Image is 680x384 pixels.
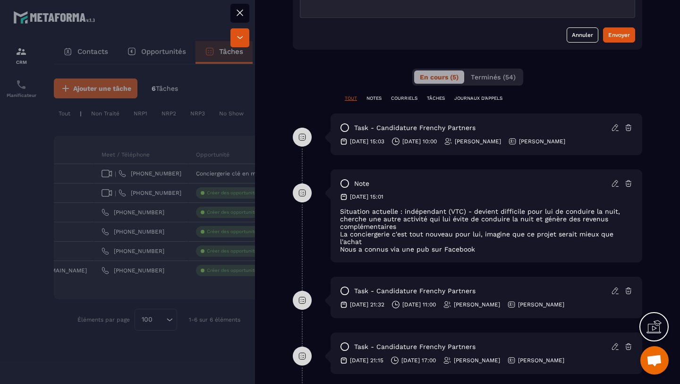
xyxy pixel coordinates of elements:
p: [PERSON_NAME] [455,138,501,145]
span: Terminés (54) [471,73,516,81]
p: [DATE] 15:01 [350,193,383,201]
p: Nous a connus via une pub sur Facebook [340,245,633,253]
p: [DATE] 21:32 [350,301,384,308]
p: task - Candidature Frenchy Partners [354,123,476,132]
p: [PERSON_NAME] [454,301,500,308]
button: En cours (5) [414,70,464,84]
p: note [354,179,369,188]
p: task - Candidature Frenchy Partners [354,287,476,296]
p: [PERSON_NAME] [518,357,564,364]
p: COURRIELS [391,95,417,102]
p: [PERSON_NAME] [454,357,500,364]
button: Envoyer [603,27,635,43]
div: Ouvrir le chat [640,346,669,375]
p: TOUT [345,95,357,102]
p: [DATE] 11:00 [402,301,436,308]
p: [PERSON_NAME] [519,138,565,145]
p: [DATE] 21:15 [350,357,383,364]
div: Envoyer [608,30,630,40]
p: Situation actuelle : indépendant (VTC) - devient difficile pour lui de conduire la nuit, cherche ... [340,208,633,230]
button: Terminés (54) [465,70,521,84]
p: [DATE] 17:00 [401,357,436,364]
span: En cours (5) [420,73,459,81]
p: [DATE] 15:03 [350,138,384,145]
p: La conciergerie c'est tout nouveau pour lui, imagine que ce projet serait mieux que l'achat [340,230,633,245]
p: task - Candidature Frenchy Partners [354,342,476,351]
p: TÂCHES [427,95,445,102]
button: Annuler [567,27,598,43]
p: [DATE] 10:00 [402,138,437,145]
p: NOTES [366,95,382,102]
p: [PERSON_NAME] [518,301,564,308]
p: JOURNAUX D'APPELS [454,95,502,102]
